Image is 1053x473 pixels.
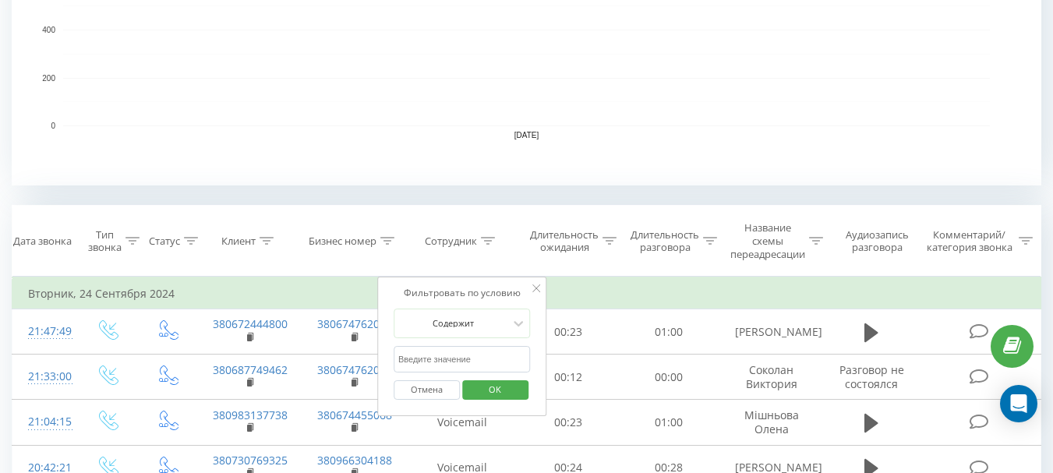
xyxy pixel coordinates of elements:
td: 00:00 [619,355,719,400]
a: 380674762070 [317,362,392,377]
div: Тип звонка [88,228,122,255]
div: 21:04:15 [28,407,61,437]
td: 01:00 [619,309,719,355]
a: 380672444800 [213,316,288,331]
div: Фильтровать по условию [394,285,531,301]
td: 00:12 [518,355,619,400]
a: 380687749462 [213,362,288,377]
td: [PERSON_NAME] [719,309,824,355]
div: Длительность разговора [631,228,699,255]
div: Клиент [221,235,256,248]
a: 380730769325 [213,453,288,468]
td: Voicemail [406,400,518,445]
button: Отмена [394,380,460,400]
a: 380674455068 [317,408,392,422]
div: Комментарий/категория звонка [924,228,1015,255]
div: 21:47:49 [28,316,61,347]
text: [DATE] [514,131,539,139]
span: Разговор не состоялся [839,362,904,391]
text: 400 [42,26,55,34]
div: Дата звонка [13,235,72,248]
td: Соколан Виктория [719,355,824,400]
a: 380966304188 [317,453,392,468]
input: Введите значение [394,346,531,373]
span: OK [473,377,517,401]
div: 21:33:00 [28,362,61,392]
text: 0 [51,122,55,130]
td: Вторник, 24 Сентября 2024 [12,278,1041,309]
a: 380674762088 [317,316,392,331]
div: Open Intercom Messenger [1000,385,1037,422]
td: 00:23 [518,400,619,445]
div: Аудиозапись разговора [838,228,917,255]
text: 200 [42,74,55,83]
td: 01:00 [619,400,719,445]
div: Название схемы переадресации [730,221,805,261]
td: 00:23 [518,309,619,355]
button: OK [462,380,528,400]
td: Мішньова Олена [719,400,824,445]
div: Длительность ожидания [530,228,599,255]
div: Бизнес номер [309,235,376,248]
a: 380983137738 [213,408,288,422]
div: Сотрудник [425,235,477,248]
div: Статус [149,235,180,248]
